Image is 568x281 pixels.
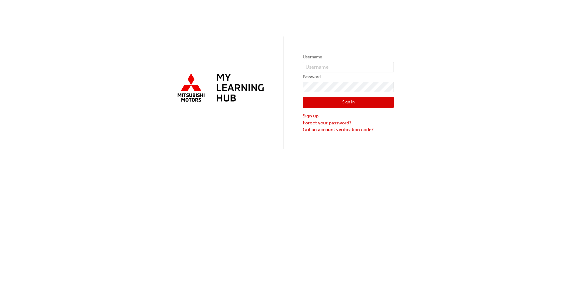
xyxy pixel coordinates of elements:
label: Username [303,54,394,61]
label: Password [303,73,394,81]
button: Sign In [303,97,394,108]
input: Username [303,62,394,72]
a: Got an account verification code? [303,126,394,133]
a: Forgot your password? [303,120,394,127]
img: mmal [174,71,265,106]
a: Sign up [303,113,394,120]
